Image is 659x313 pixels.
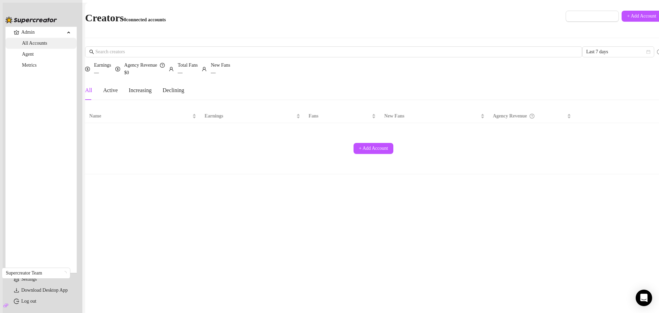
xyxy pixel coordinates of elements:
span: New Fans [211,63,230,68]
h2: Creators [85,11,166,24]
a: Metrics [22,63,37,68]
span: question-circle [530,112,534,120]
span: setting [571,13,576,18]
span: + Add Account [627,13,656,19]
button: Manage Accounts [566,11,619,22]
button: + Add Account [354,143,394,154]
span: dollar-circle [85,67,90,71]
span: crown [14,30,19,35]
div: — [94,69,111,77]
span: Name [89,112,191,120]
div: Increasing [129,86,152,94]
span: Download Desktop App [21,288,68,293]
span: download [14,288,19,293]
span: Fans [309,112,371,120]
span: $0 [124,69,165,77]
div: Declining [163,86,184,94]
a: Log out [21,299,36,304]
span: user [169,67,174,71]
span: dollar-circle [115,67,120,71]
div: — [211,69,230,77]
span: Manage Accounts [579,13,613,19]
span: Total Fans [178,63,198,68]
div: Open Intercom Messenger [636,290,652,306]
div: — [178,69,198,77]
span: + Add Account [359,146,388,151]
span: Supercreator Team [6,268,66,278]
div: Agency Revenue [493,112,566,120]
span: user [202,67,207,71]
a: Settings [21,277,37,282]
span: New Fans [384,112,479,120]
span: calendar [646,50,650,54]
span: search [89,49,94,54]
th: Earnings [200,110,304,123]
div: All [85,86,92,94]
th: Name [85,110,200,123]
span: Earnings [205,112,295,120]
span: question-circle [160,62,165,69]
span: Last 7 days [586,47,650,57]
span: Earnings [94,63,111,68]
div: Agency Revenue [124,62,165,69]
span: loading [62,270,68,276]
a: Agent [22,52,34,57]
span: 0 connected accounts [124,17,166,22]
div: Active [103,86,118,94]
input: Search creators [95,48,573,56]
span: Admin [21,27,65,38]
img: logo-BBDzfeDw.svg [5,16,57,23]
a: All Accounts [22,41,47,46]
span: build [3,303,8,308]
th: Fans [304,110,380,123]
th: New Fans [380,110,489,123]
